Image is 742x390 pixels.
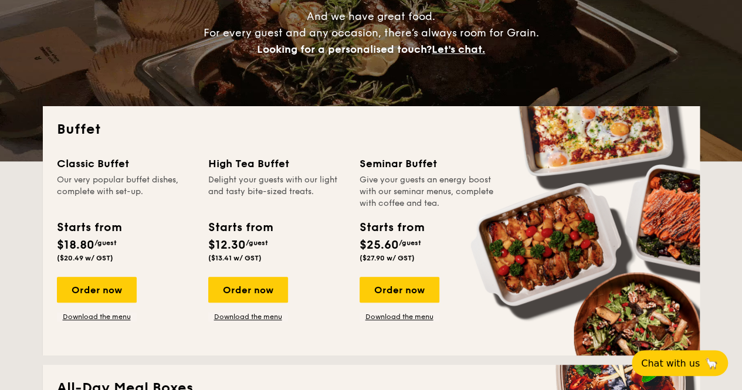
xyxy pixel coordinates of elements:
[208,174,345,209] div: Delight your guests with our light and tasty bite-sized treats.
[704,357,719,370] span: 🦙
[360,277,439,303] div: Order now
[208,219,272,236] div: Starts from
[208,155,345,172] div: High Tea Buffet
[246,239,268,247] span: /guest
[208,238,246,252] span: $12.30
[257,43,432,56] span: Looking for a personalised touch?
[57,254,113,262] span: ($20.49 w/ GST)
[204,10,539,56] span: And we have great food. For every guest and any occasion, there’s always room for Grain.
[208,277,288,303] div: Order now
[57,219,121,236] div: Starts from
[399,239,421,247] span: /guest
[208,254,262,262] span: ($13.41 w/ GST)
[360,312,439,321] a: Download the menu
[632,350,728,376] button: Chat with us🦙
[57,238,94,252] span: $18.80
[360,254,415,262] span: ($27.90 w/ GST)
[57,312,137,321] a: Download the menu
[432,43,485,56] span: Let's chat.
[641,358,700,369] span: Chat with us
[360,238,399,252] span: $25.60
[94,239,117,247] span: /guest
[360,174,497,209] div: Give your guests an energy boost with our seminar menus, complete with coffee and tea.
[360,219,423,236] div: Starts from
[360,155,497,172] div: Seminar Buffet
[57,120,686,139] h2: Buffet
[57,155,194,172] div: Classic Buffet
[208,312,288,321] a: Download the menu
[57,174,194,209] div: Our very popular buffet dishes, complete with set-up.
[57,277,137,303] div: Order now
